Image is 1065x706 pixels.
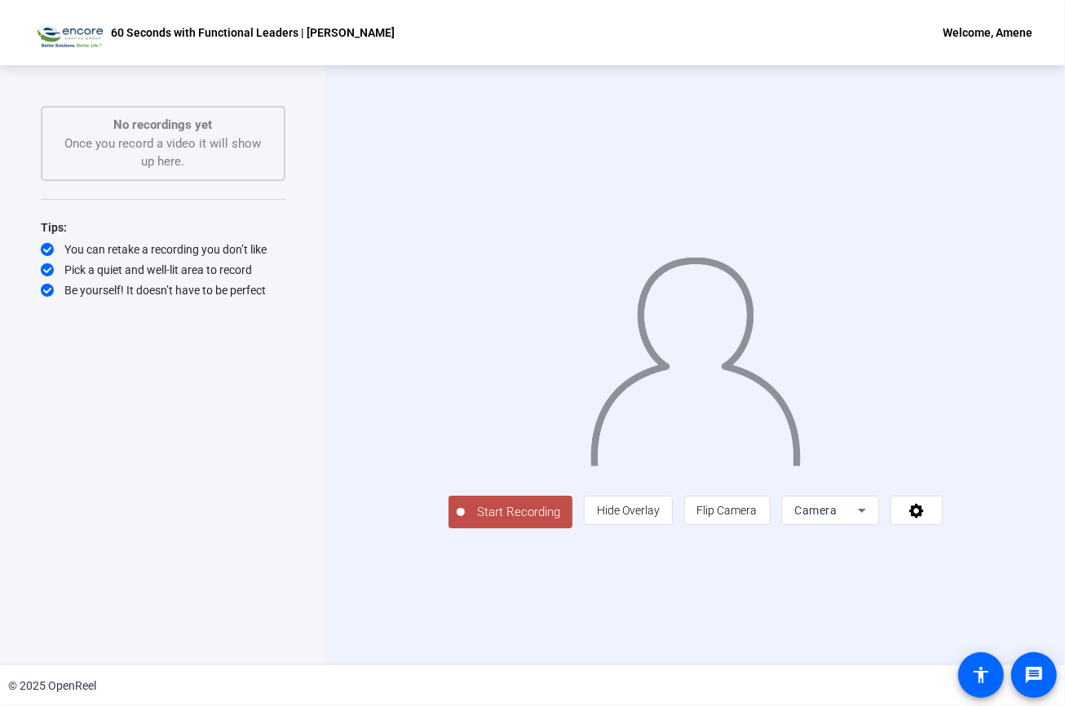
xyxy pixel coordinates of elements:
[41,218,285,237] div: Tips:
[41,262,285,278] div: Pick a quiet and well-lit area to record
[8,677,96,695] div: © 2025 OpenReel
[589,244,802,466] img: overlay
[597,504,660,517] span: Hide Overlay
[33,16,103,49] img: OpenReel logo
[684,496,771,525] button: Flip Camera
[1024,665,1044,685] mat-icon: message
[465,503,572,522] span: Start Recording
[449,496,572,528] button: Start Recording
[584,496,673,525] button: Hide Overlay
[59,116,267,135] p: No recordings yet
[111,23,395,42] p: 60 Seconds with Functional Leaders | [PERSON_NAME]
[41,282,285,298] div: Be yourself! It doesn’t have to be perfect
[971,665,991,685] mat-icon: accessibility
[794,504,837,517] span: Camera
[59,116,267,171] div: Once you record a video it will show up here.
[697,504,758,517] span: Flip Camera
[943,23,1032,42] div: Welcome, Amene
[41,241,285,258] div: You can retake a recording you don’t like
